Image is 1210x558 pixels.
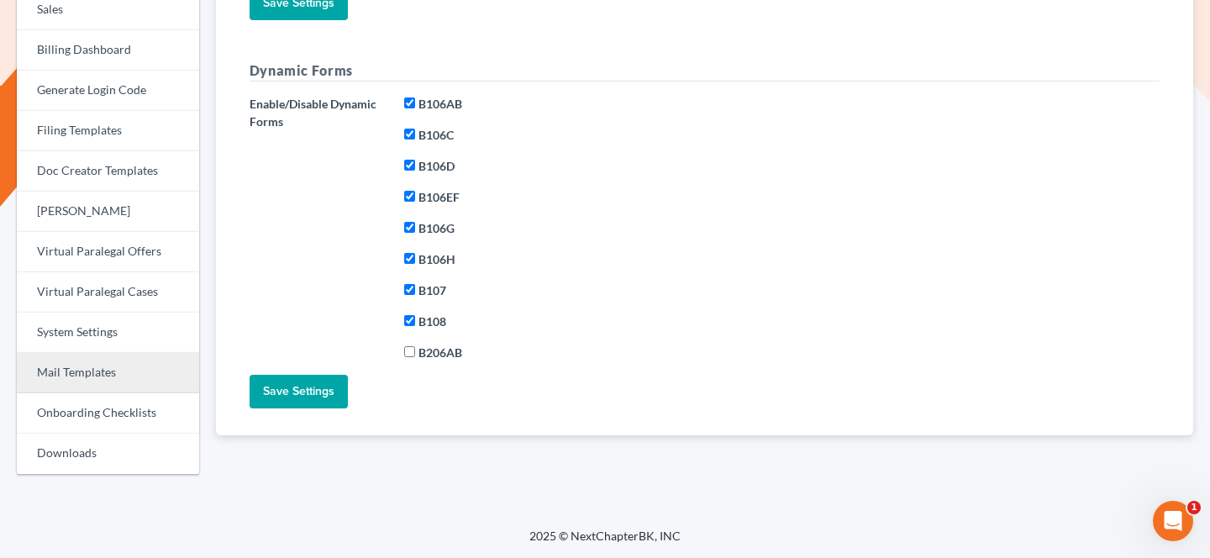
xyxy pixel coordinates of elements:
[418,126,454,144] label: B106C
[17,232,199,272] a: Virtual Paralegal Offers
[17,272,199,313] a: Virtual Paralegal Cases
[418,313,446,330] label: B108
[418,344,462,361] label: B206AB
[17,192,199,232] a: [PERSON_NAME]
[17,393,199,434] a: Onboarding Checklists
[418,157,455,175] label: B106D
[17,313,199,353] a: System Settings
[250,375,348,408] input: Save Settings
[17,111,199,151] a: Filing Templates
[418,282,446,299] label: B107
[418,219,455,237] label: B106G
[250,95,387,130] label: Enable/Disable Dynamic Forms
[418,95,462,113] label: B106AB
[418,188,460,206] label: B106EF
[17,71,199,111] a: Generate Login Code
[1187,501,1201,514] span: 1
[17,30,199,71] a: Billing Dashboard
[126,528,1084,558] div: 2025 © NextChapterBK, INC
[418,250,455,268] label: B106H
[17,151,199,192] a: Doc Creator Templates
[1153,501,1193,541] iframe: Intercom live chat
[17,434,199,474] a: Downloads
[250,61,1160,82] h5: Dynamic Forms
[17,353,199,393] a: Mail Templates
